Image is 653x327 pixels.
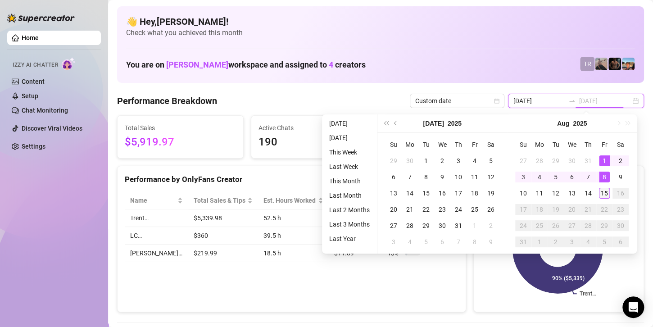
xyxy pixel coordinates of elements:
div: 3 [453,155,464,166]
button: Previous month (PageUp) [391,114,401,132]
h4: Performance Breakdown [117,95,217,107]
div: 1 [469,220,480,231]
td: 2025-08-19 [548,201,564,218]
td: 2025-08-06 [564,169,580,185]
div: 20 [567,204,577,215]
div: 10 [453,172,464,182]
input: Start date [513,96,565,106]
div: 6 [388,172,399,182]
td: 2025-07-29 [548,153,564,169]
td: 2025-08-16 [612,185,629,201]
div: 5 [599,236,610,247]
div: 8 [599,172,610,182]
a: Settings [22,143,45,150]
div: 11 [469,172,480,182]
td: 2025-08-25 [531,218,548,234]
td: 2025-08-02 [483,218,499,234]
input: End date [579,96,630,106]
td: 2025-08-06 [434,234,450,250]
td: 2025-08-24 [515,218,531,234]
td: 2025-07-02 [434,153,450,169]
th: Sa [612,136,629,153]
div: 29 [421,220,431,231]
div: 10 [518,188,529,199]
td: 2025-08-26 [548,218,564,234]
h1: You are on workspace and assigned to creators [126,60,366,70]
td: 2025-07-31 [580,153,596,169]
a: Chat Monitoring [22,107,68,114]
td: 2025-07-07 [402,169,418,185]
th: Su [515,136,531,153]
span: 190 [258,134,370,151]
th: Tu [418,136,434,153]
div: 3 [388,236,399,247]
div: 8 [421,172,431,182]
td: 2025-07-29 [418,218,434,234]
td: 2025-08-02 [612,153,629,169]
td: 2025-08-15 [596,185,612,201]
span: 4 [329,60,333,69]
div: 9 [437,172,448,182]
td: 2025-08-21 [580,201,596,218]
a: Home [22,34,39,41]
div: 2 [437,155,448,166]
div: 25 [469,204,480,215]
div: 4 [469,155,480,166]
div: 6 [567,172,577,182]
div: 1 [534,236,545,247]
span: Name [130,195,176,205]
div: 30 [437,220,448,231]
div: 30 [615,220,626,231]
td: 2025-08-10 [515,185,531,201]
td: 2025-08-29 [596,218,612,234]
td: 2025-08-11 [531,185,548,201]
td: 2025-08-01 [467,218,483,234]
td: 2025-08-04 [531,169,548,185]
td: 2025-09-04 [580,234,596,250]
td: 2025-08-14 [580,185,596,201]
td: 2025-07-04 [467,153,483,169]
div: 31 [583,155,594,166]
th: We [434,136,450,153]
button: Choose a month [423,114,444,132]
span: swap-right [568,97,576,104]
td: 2025-08-04 [402,234,418,250]
div: 29 [550,155,561,166]
th: Mo [531,136,548,153]
div: 27 [518,155,529,166]
td: 2025-07-03 [450,153,467,169]
div: 4 [534,172,545,182]
div: 3 [518,172,529,182]
td: 2025-07-30 [434,218,450,234]
td: 2025-07-27 [385,218,402,234]
td: 2025-08-27 [564,218,580,234]
th: Th [450,136,467,153]
td: 2025-07-20 [385,201,402,218]
td: 2025-07-12 [483,169,499,185]
td: 2025-07-19 [483,185,499,201]
th: We [564,136,580,153]
span: Total Sales [125,123,236,133]
div: 17 [453,188,464,199]
th: Tu [548,136,564,153]
td: 39.5 h [258,227,329,245]
li: [DATE] [326,118,373,129]
div: 29 [599,220,610,231]
span: Total Sales & Tips [194,195,246,205]
div: 11 [534,188,545,199]
td: 2025-07-22 [418,201,434,218]
td: 2025-08-03 [515,169,531,185]
td: 2025-08-01 [596,153,612,169]
td: 2025-07-14 [402,185,418,201]
div: 29 [388,155,399,166]
td: 2025-08-20 [564,201,580,218]
td: 2025-09-01 [531,234,548,250]
td: 2025-06-29 [385,153,402,169]
td: 2025-08-22 [596,201,612,218]
button: Choose a year [448,114,462,132]
td: 52.5 h [258,209,329,227]
td: 2025-07-11 [467,169,483,185]
td: 2025-06-30 [402,153,418,169]
li: Last Week [326,161,373,172]
a: Content [22,78,45,85]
